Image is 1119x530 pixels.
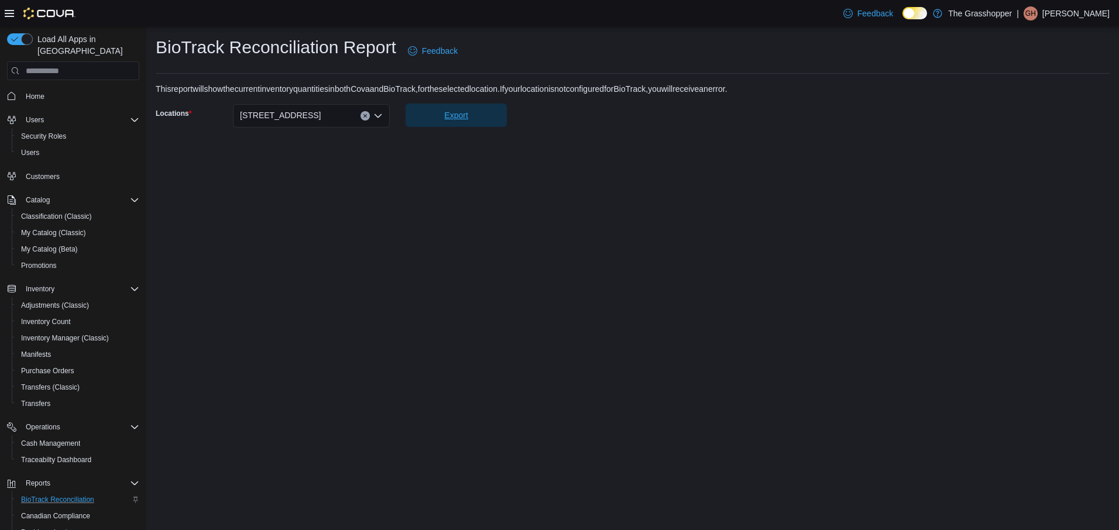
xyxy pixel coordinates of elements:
[21,282,59,296] button: Inventory
[21,420,65,434] button: Operations
[373,111,383,121] button: Open list of options
[2,281,144,297] button: Inventory
[21,90,49,104] a: Home
[406,104,507,127] button: Export
[16,364,139,378] span: Purchase Orders
[12,208,144,225] button: Classification (Classic)
[21,455,91,464] span: Traceabilty Dashboard
[361,111,370,121] button: Clear input
[902,7,927,19] input: Dark Mode
[26,195,50,205] span: Catalog
[2,192,144,208] button: Catalog
[21,113,49,127] button: Users
[21,350,51,359] span: Manifests
[2,87,144,104] button: Home
[16,453,96,467] a: Traceabilty Dashboard
[2,475,144,491] button: Reports
[2,419,144,435] button: Operations
[16,347,139,362] span: Manifests
[21,399,50,408] span: Transfers
[16,436,85,450] a: Cash Management
[156,83,727,95] div: This report will show the current inventory quantities in both Cova and BioTrack, for the selecte...
[240,108,321,122] span: [STREET_ADDRESS]
[21,511,90,521] span: Canadian Compliance
[16,331,139,345] span: Inventory Manager (Classic)
[16,315,139,329] span: Inventory Count
[444,109,468,121] span: Export
[839,2,898,25] a: Feedback
[12,330,144,346] button: Inventory Manager (Classic)
[16,331,114,345] a: Inventory Manager (Classic)
[21,476,139,490] span: Reports
[26,479,50,488] span: Reports
[857,8,893,19] span: Feedback
[12,297,144,314] button: Adjustments (Classic)
[16,347,56,362] a: Manifests
[33,33,139,57] span: Load All Apps in [GEOGRAPHIC_DATA]
[21,383,80,392] span: Transfers (Classic)
[16,146,44,160] a: Users
[16,453,139,467] span: Traceabilty Dashboard
[12,379,144,395] button: Transfers (Classic)
[16,298,94,312] a: Adjustments (Classic)
[12,225,144,241] button: My Catalog (Classic)
[12,508,144,524] button: Canadian Compliance
[16,397,139,411] span: Transfers
[21,245,78,254] span: My Catalog (Beta)
[156,36,396,59] h1: BioTrack Reconciliation Report
[16,509,95,523] a: Canadian Compliance
[16,242,83,256] a: My Catalog (Beta)
[26,172,60,181] span: Customers
[16,129,139,143] span: Security Roles
[26,115,44,125] span: Users
[1025,6,1036,20] span: GH
[21,228,86,238] span: My Catalog (Classic)
[16,242,139,256] span: My Catalog (Beta)
[16,315,75,329] a: Inventory Count
[16,146,139,160] span: Users
[16,509,139,523] span: Canadian Compliance
[16,209,139,223] span: Classification (Classic)
[26,92,44,101] span: Home
[21,301,89,310] span: Adjustments (Classic)
[16,298,139,312] span: Adjustments (Classic)
[16,380,84,394] a: Transfers (Classic)
[16,259,139,273] span: Promotions
[12,241,144,257] button: My Catalog (Beta)
[21,333,109,343] span: Inventory Manager (Classic)
[16,259,61,273] a: Promotions
[16,397,55,411] a: Transfers
[21,420,139,434] span: Operations
[21,193,139,207] span: Catalog
[21,439,80,448] span: Cash Management
[12,257,144,274] button: Promotions
[12,128,144,144] button: Security Roles
[21,113,139,127] span: Users
[12,144,144,161] button: Users
[26,284,54,294] span: Inventory
[21,212,92,221] span: Classification (Classic)
[12,363,144,379] button: Purchase Orders
[21,495,94,504] span: BioTrack Reconciliation
[12,346,144,363] button: Manifests
[16,226,139,240] span: My Catalog (Classic)
[21,261,57,270] span: Promotions
[23,8,75,19] img: Cova
[16,364,79,378] a: Purchase Orders
[21,282,139,296] span: Inventory
[16,436,139,450] span: Cash Management
[2,168,144,185] button: Customers
[1042,6,1110,20] p: [PERSON_NAME]
[21,132,66,141] span: Security Roles
[12,395,144,412] button: Transfers
[16,129,71,143] a: Security Roles
[21,476,55,490] button: Reports
[21,148,39,157] span: Users
[12,314,144,330] button: Inventory Count
[948,6,1012,20] p: The Grasshopper
[21,317,71,326] span: Inventory Count
[16,209,97,223] a: Classification (Classic)
[16,493,99,507] a: BioTrack Reconciliation
[422,45,458,57] span: Feedback
[21,169,139,184] span: Customers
